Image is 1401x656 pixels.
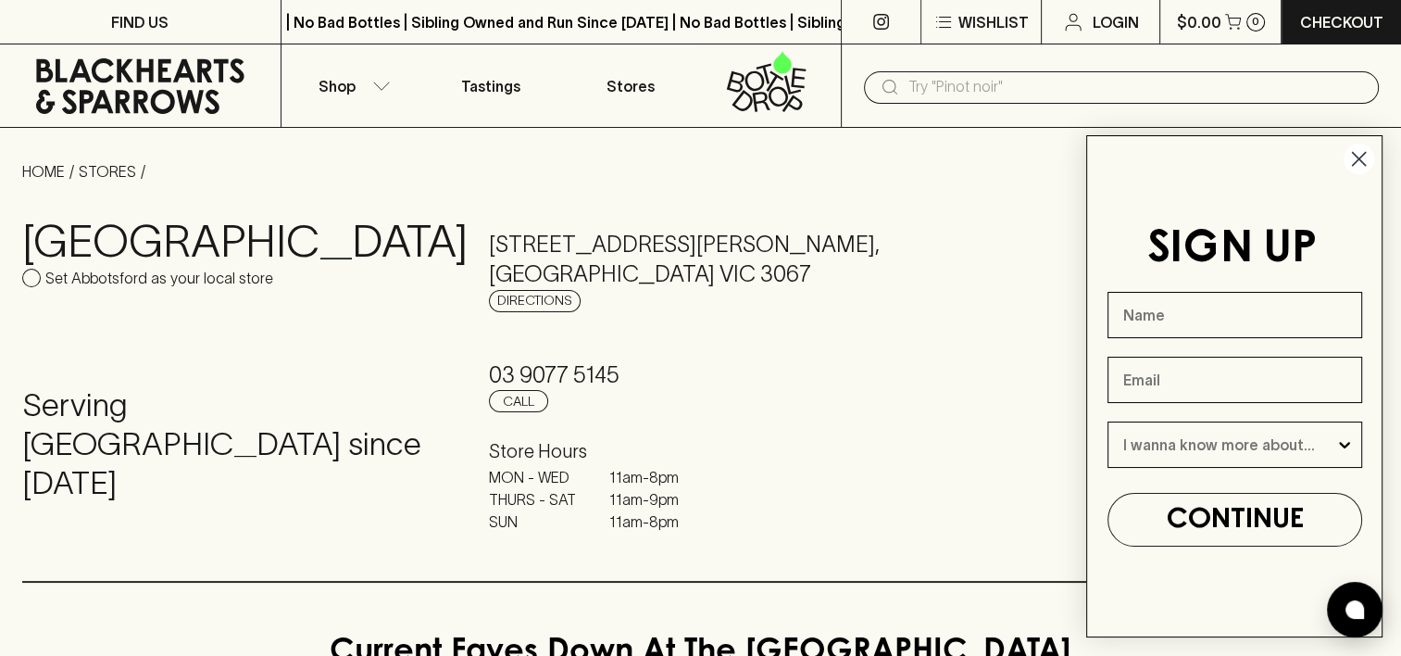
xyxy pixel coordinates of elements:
[1177,11,1221,33] p: $0.00
[489,466,582,488] p: MON - WED
[489,290,581,312] a: Directions
[489,436,911,466] h6: Store Hours
[1252,17,1259,27] p: 0
[461,75,520,97] p: Tastings
[1335,423,1354,467] button: Show Options
[1300,11,1383,33] p: Checkout
[908,72,1364,102] input: Try "Pinot noir"
[1123,423,1335,467] input: I wanna know more about...
[489,390,548,412] a: Call
[22,215,444,267] h3: [GEOGRAPHIC_DATA]
[489,488,582,511] p: THURS - SAT
[1092,11,1138,33] p: Login
[1107,292,1362,338] input: Name
[609,466,702,488] p: 11am - 8pm
[489,360,911,390] h5: 03 9077 5145
[1345,600,1364,619] img: bubble-icon
[1147,228,1317,271] span: SIGN UP
[1343,143,1375,175] button: Close dialog
[607,75,655,97] p: Stores
[111,11,169,33] p: FIND US
[609,488,702,511] p: 11am - 9pm
[79,163,136,180] a: STORES
[561,44,701,127] a: Stores
[22,386,444,503] h4: Serving [GEOGRAPHIC_DATA] since [DATE]
[1107,357,1362,403] input: Email
[421,44,561,127] a: Tastings
[489,511,582,533] p: SUN
[609,511,702,533] p: 11am - 8pm
[958,11,1029,33] p: Wishlist
[489,230,911,289] h5: [STREET_ADDRESS][PERSON_NAME] , [GEOGRAPHIC_DATA] VIC 3067
[319,75,356,97] p: Shop
[1068,117,1401,656] div: FLYOUT Form
[1107,493,1362,547] button: CONTINUE
[22,163,65,180] a: HOME
[45,267,273,289] p: Set Abbotsford as your local store
[281,44,421,127] button: Shop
